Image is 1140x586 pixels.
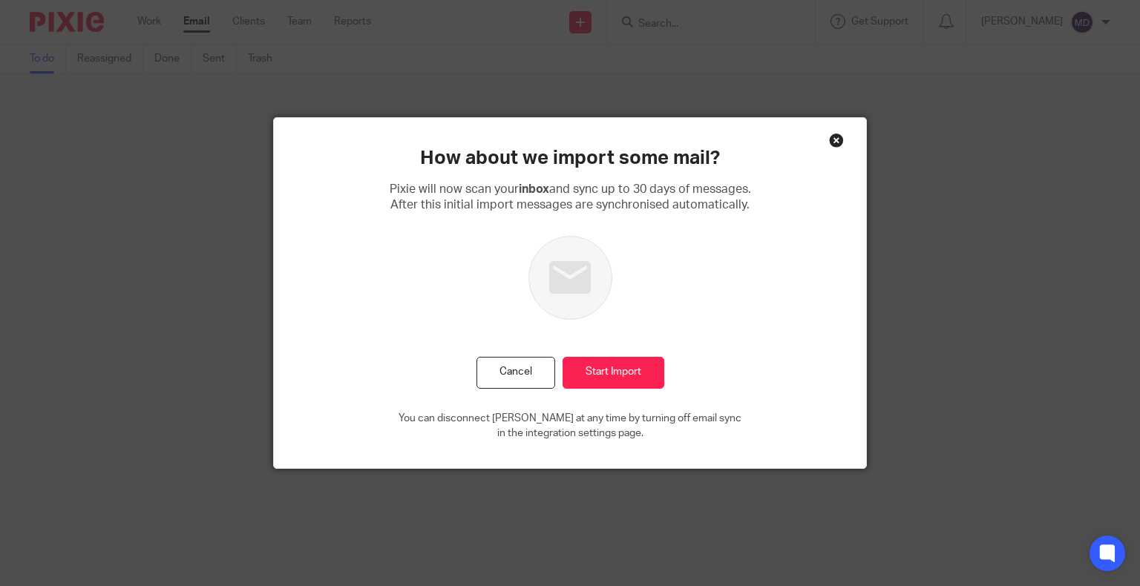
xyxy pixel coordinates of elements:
[563,357,664,389] input: Start Import
[399,411,741,441] p: You can disconnect [PERSON_NAME] at any time by turning off email sync in the integration setting...
[420,145,720,171] h2: How about we import some mail?
[390,182,751,214] p: Pixie will now scan your and sync up to 30 days of messages. After this initial import messages a...
[476,357,555,389] button: Cancel
[519,183,549,195] b: inbox
[829,133,844,148] div: Close this dialog window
